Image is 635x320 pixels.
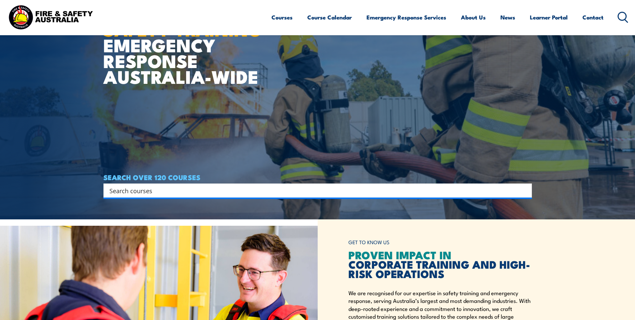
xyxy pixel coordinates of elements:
[109,185,517,196] input: Search input
[367,8,446,26] a: Emergency Response Services
[582,8,604,26] a: Contact
[500,8,515,26] a: News
[103,173,532,181] h4: SEARCH OVER 120 COURSES
[348,236,532,249] h6: GET TO KNOW US
[520,186,530,195] button: Search magnifier button
[348,250,532,278] h2: CORPORATE TRAINING AND HIGH-RISK OPERATIONS
[111,186,519,195] form: Search form
[461,8,486,26] a: About Us
[307,8,352,26] a: Course Calendar
[271,8,293,26] a: Courses
[348,246,452,263] span: PROVEN IMPACT IN
[530,8,568,26] a: Learner Portal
